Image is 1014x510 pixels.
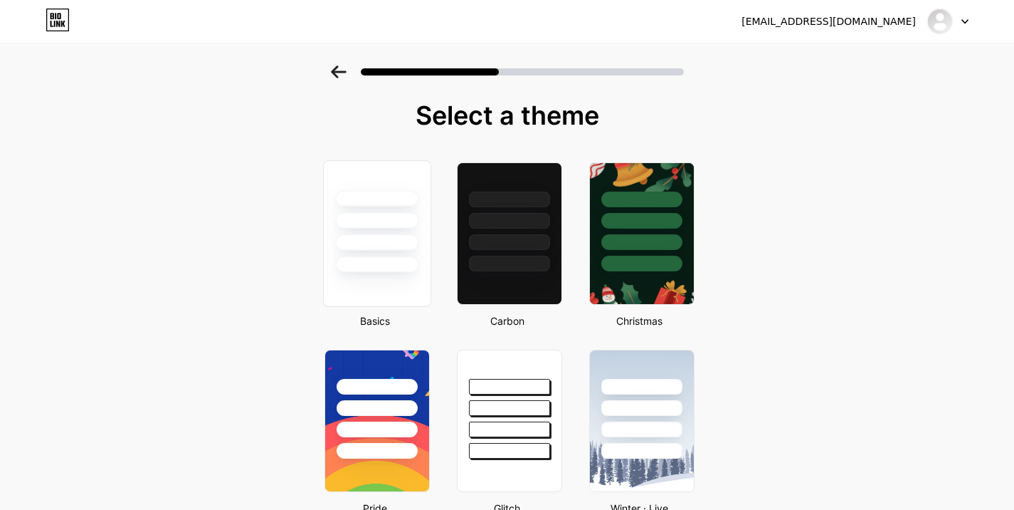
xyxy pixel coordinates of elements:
[926,8,954,35] img: sindicatfspub
[741,14,916,29] div: [EMAIL_ADDRESS][DOMAIN_NAME]
[320,313,430,328] div: Basics
[319,101,696,130] div: Select a theme
[453,313,562,328] div: Carbon
[585,313,695,328] div: Christmas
